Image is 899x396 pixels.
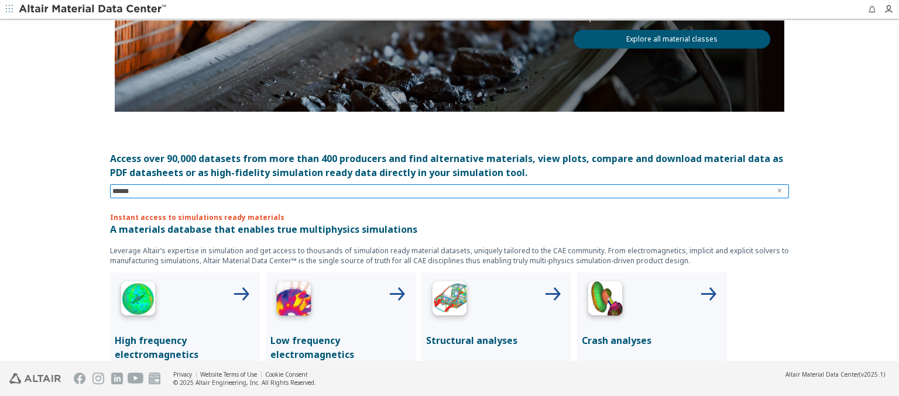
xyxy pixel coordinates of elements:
[582,277,629,324] img: Crash Analyses Icon
[115,277,162,324] img: High Frequency Icon
[173,370,192,378] a: Privacy
[110,222,789,236] p: A materials database that enables true multiphysics simulations
[270,277,317,324] img: Low Frequency Icon
[270,333,411,361] p: Low frequency electromagnetics
[110,212,789,222] p: Instant access to simulations ready materials
[265,370,308,378] a: Cookie Consent
[110,246,789,266] p: Leverage Altair’s expertise in simulation and get access to thousands of simulation ready materia...
[426,277,473,324] img: Structural Analyses Icon
[574,30,770,49] a: Explore all material classes
[173,378,316,387] div: © 2025 Altair Engineering, Inc. All Rights Reserved.
[785,370,859,378] span: Altair Material Data Center
[426,333,567,347] p: Structural analyses
[770,184,789,198] button: Clear text
[9,373,61,384] img: Altair Engineering
[115,333,255,361] p: High frequency electromagnetics
[110,151,789,180] div: Access over 90,000 datasets from more than 400 producers and find alternative materials, view plo...
[785,370,885,378] div: (v2025.1)
[200,370,257,378] a: Website Terms of Use
[19,4,168,15] img: Altair Material Data Center
[582,333,722,347] p: Crash analyses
